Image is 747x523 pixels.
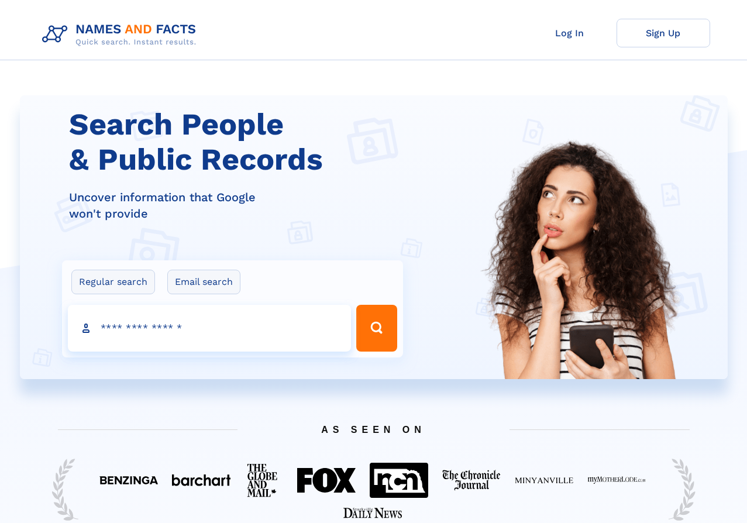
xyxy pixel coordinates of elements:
img: Featured on My Mother Lode [587,476,646,484]
div: Uncover information that Google won't provide [69,189,411,222]
img: Search People and Public records [473,137,690,438]
img: Featured on Minyanville [515,476,573,484]
span: AS SEEN ON [40,410,707,449]
a: Log In [523,19,617,47]
img: Featured on The Globe And Mail [245,461,283,500]
img: Logo Names and Facts [37,19,206,50]
img: Featured on FOX 40 [297,468,356,493]
button: Search Button [356,305,397,352]
img: Featured on The Chronicle Journal [442,470,501,491]
label: Email search [167,270,240,294]
label: Regular search [71,270,155,294]
h1: Search People & Public Records [69,107,411,177]
a: Sign Up [617,19,710,47]
img: Featured on Benzinga [99,476,158,484]
input: search input [68,305,351,352]
img: Featured on BarChart [172,474,230,486]
img: Featured on Starkville Daily News [343,508,402,518]
img: Featured on NCN [370,463,428,497]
